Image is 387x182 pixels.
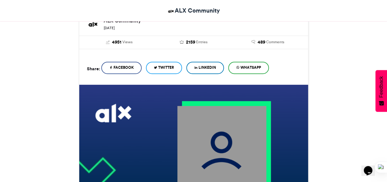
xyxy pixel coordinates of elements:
[104,18,300,23] h6: ALX Community
[167,7,175,15] img: ALX Community
[266,39,284,45] span: Comments
[375,70,387,112] button: Feedback - Show survey
[378,76,384,98] span: Feedback
[228,62,269,74] a: WhatsApp
[122,39,132,45] span: Views
[240,65,261,70] span: WhatsApp
[235,39,300,46] a: 489 Comments
[196,39,207,45] span: Entries
[87,39,152,46] a: 4951 Views
[104,26,115,30] small: [DATE]
[112,39,121,46] span: 4951
[146,62,182,74] a: Twitter
[87,65,100,73] h5: Share:
[167,6,220,15] a: ALX Community
[161,39,226,46] a: 2159 Entries
[186,62,224,74] a: LinkedIn
[113,65,134,70] span: Facebook
[258,39,265,46] span: 489
[87,18,99,30] img: ALX Community
[199,65,216,70] span: LinkedIn
[101,62,142,74] a: Facebook
[158,65,174,70] span: Twitter
[186,39,195,46] span: 2159
[361,157,381,176] iframe: chat widget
